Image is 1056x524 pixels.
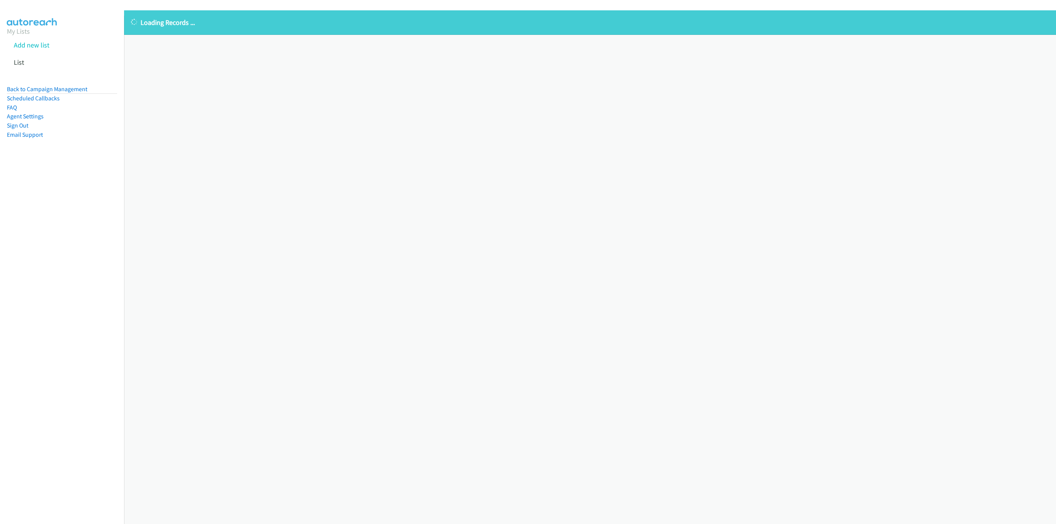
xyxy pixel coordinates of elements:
a: My Lists [7,27,30,36]
a: Scheduled Callbacks [7,95,60,102]
a: Add new list [14,41,49,49]
a: Back to Campaign Management [7,85,87,93]
a: Sign Out [7,122,28,129]
p: Loading Records ... [131,17,1049,28]
a: FAQ [7,104,17,111]
a: Agent Settings [7,113,44,120]
a: Email Support [7,131,43,138]
a: List [14,58,24,67]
